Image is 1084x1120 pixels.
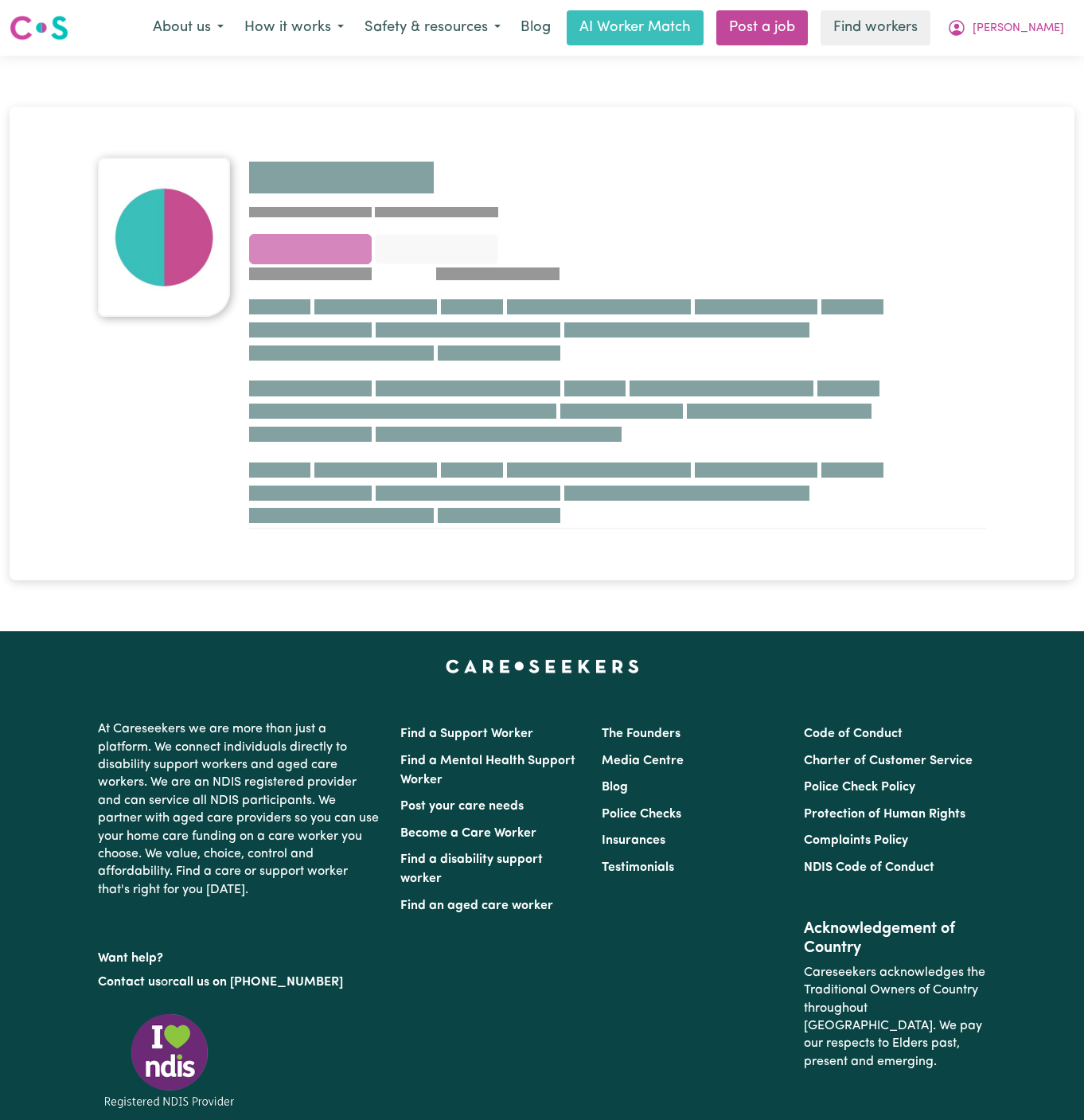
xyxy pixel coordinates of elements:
a: Careseekers home page [446,660,639,673]
a: Protection of Human Rights [804,808,965,821]
a: Code of Conduct [804,728,903,740]
button: About us [142,11,234,45]
span: [PERSON_NAME] [973,20,1064,37]
a: Become a Care Worker [400,827,536,840]
a: AI Worker Match [567,10,704,45]
a: Find a Support Worker [400,728,533,740]
a: Find a Mental Health Support Worker [400,755,575,786]
a: Police Check Policy [804,781,915,794]
p: Careseekers acknowledges the Traditional Owners of Country throughout [GEOGRAPHIC_DATA]. We pay o... [804,958,986,1077]
h2: Acknowledgement of Country [804,919,986,958]
a: Find workers [821,10,930,45]
p: Want help? [98,943,381,967]
a: Police Checks [602,808,681,821]
a: Post your care needs [400,800,524,813]
a: call us on [PHONE_NUMBER] [173,976,343,989]
a: The Founders [602,728,680,740]
a: Testimonials [602,861,674,874]
p: or [98,967,381,997]
a: Blog [511,10,560,45]
a: Complaints Policy [804,834,908,847]
a: Careseekers logo [10,10,68,46]
a: Post a job [716,10,808,45]
button: How it works [234,11,354,45]
button: Safety & resources [354,11,511,45]
a: NDIS Code of Conduct [804,861,934,874]
a: Find an aged care worker [400,900,553,912]
a: Insurances [602,834,665,847]
a: Charter of Customer Service [804,755,973,767]
img: Registered NDIS provider [98,1011,241,1110]
img: Careseekers logo [10,14,68,42]
p: At Careseekers we are more than just a platform. We connect individuals directly to disability su... [98,714,381,905]
button: My Account [937,11,1074,45]
a: Blog [602,781,628,794]
a: Contact us [98,976,161,989]
a: Find a disability support worker [400,853,543,885]
a: Media Centre [602,755,684,767]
